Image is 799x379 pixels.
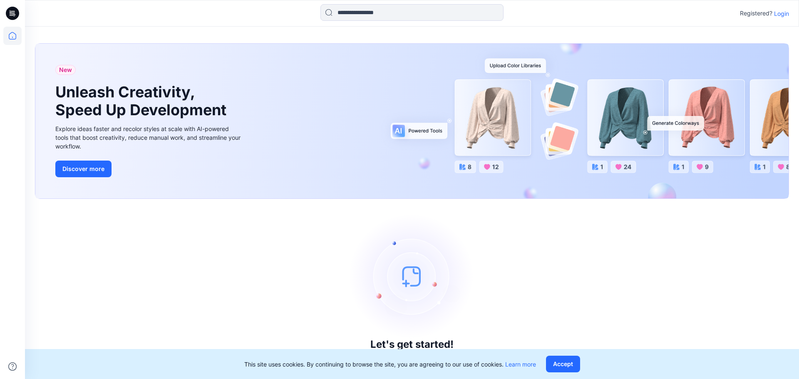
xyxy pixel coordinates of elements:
button: Discover more [55,161,112,177]
p: Registered? [740,8,772,18]
h3: Let's get started! [370,339,454,350]
h1: Unleash Creativity, Speed Up Development [55,83,230,119]
a: Learn more [505,361,536,368]
p: Login [774,9,789,18]
span: New [59,65,72,75]
a: Discover more [55,161,243,177]
img: empty-state-image.svg [350,214,474,339]
div: Explore ideas faster and recolor styles at scale with AI-powered tools that boost creativity, red... [55,124,243,151]
p: This site uses cookies. By continuing to browse the site, you are agreeing to our use of cookies. [244,360,536,369]
button: Accept [546,356,580,372]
